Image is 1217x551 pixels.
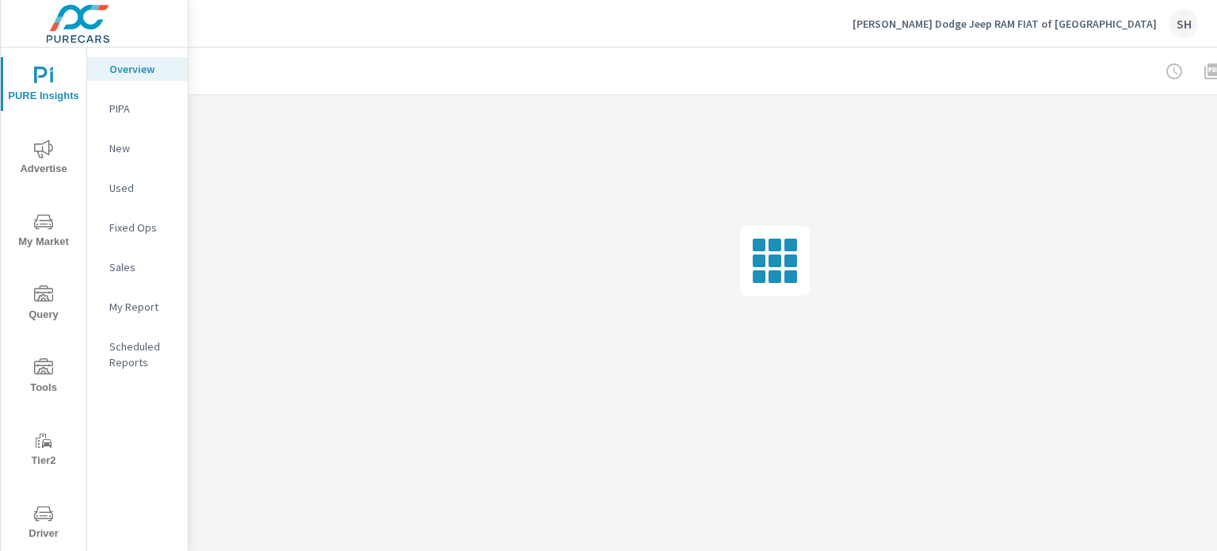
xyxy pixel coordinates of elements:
[6,431,82,470] span: Tier2
[6,212,82,251] span: My Market
[109,61,175,77] p: Overview
[109,259,175,275] p: Sales
[6,140,82,178] span: Advertise
[6,67,82,105] span: PURE Insights
[87,255,188,279] div: Sales
[87,97,188,121] div: PIPA
[87,136,188,160] div: New
[109,220,175,235] p: Fixed Ops
[109,299,175,315] p: My Report
[109,101,175,117] p: PIPA
[87,216,188,239] div: Fixed Ops
[87,335,188,374] div: Scheduled Reports
[87,295,188,319] div: My Report
[853,17,1157,31] p: [PERSON_NAME] Dodge Jeep RAM FIAT of [GEOGRAPHIC_DATA]
[6,358,82,397] span: Tools
[87,57,188,81] div: Overview
[109,140,175,156] p: New
[1169,10,1198,38] div: SH
[6,504,82,543] span: Driver
[109,339,175,370] p: Scheduled Reports
[6,285,82,324] span: Query
[87,176,188,200] div: Used
[109,180,175,196] p: Used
